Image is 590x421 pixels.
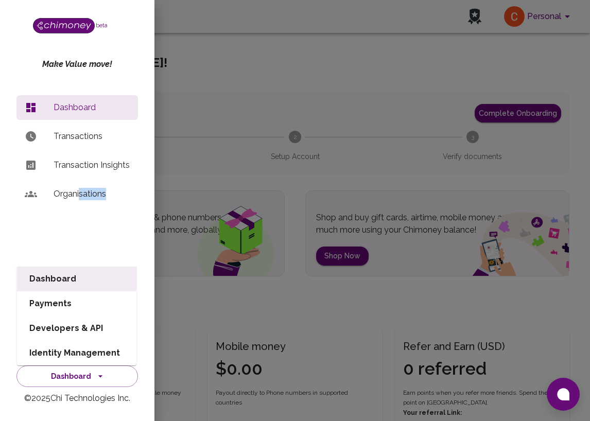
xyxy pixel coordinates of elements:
span: beta [96,22,108,28]
p: Organisations [54,188,130,200]
p: Dashboard [54,101,130,114]
li: Identity Management [17,341,136,365]
button: Open chat window [547,378,580,411]
li: Dashboard [17,267,136,291]
p: Transactions [54,130,130,143]
p: Transaction Insights [54,159,130,171]
li: Payments [17,291,136,316]
img: Logo [33,18,95,33]
li: Developers & API [17,316,136,341]
button: Dashboard [16,365,138,388]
